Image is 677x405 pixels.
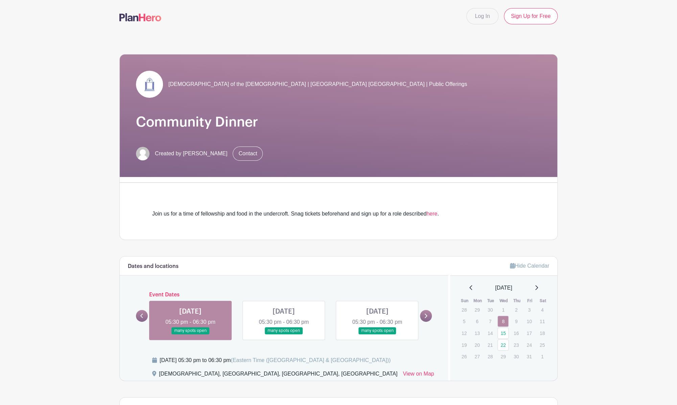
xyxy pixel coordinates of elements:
[471,316,483,327] p: 6
[459,316,470,327] p: 5
[485,305,496,315] p: 30
[136,114,541,130] h1: Community Dinner
[511,340,522,350] p: 23
[459,328,470,338] p: 12
[523,340,535,350] p: 24
[523,297,536,304] th: Fri
[459,305,470,315] p: 28
[160,356,391,364] div: [DATE] 05:30 pm to 06:30 pm
[511,328,522,338] p: 16
[148,292,420,298] h6: Event Dates
[484,297,497,304] th: Tue
[155,150,227,158] span: Created by [PERSON_NAME]
[426,211,437,217] a: here
[523,305,535,315] p: 3
[485,328,496,338] p: 14
[233,147,263,161] a: Contact
[471,351,483,362] p: 27
[459,351,470,362] p: 26
[231,357,391,363] span: (Eastern Time ([GEOGRAPHIC_DATA] & [GEOGRAPHIC_DATA]))
[471,340,483,350] p: 20
[168,80,467,88] span: [DEMOGRAPHIC_DATA] of the [DEMOGRAPHIC_DATA] | [GEOGRAPHIC_DATA] [GEOGRAPHIC_DATA] | Public Offer...
[128,263,179,270] h6: Dates and locations
[497,305,509,315] p: 1
[537,316,548,327] p: 11
[536,297,550,304] th: Sat
[458,297,471,304] th: Sun
[159,370,397,381] div: [DEMOGRAPHIC_DATA], [GEOGRAPHIC_DATA], [GEOGRAPHIC_DATA], [GEOGRAPHIC_DATA]
[497,297,510,304] th: Wed
[471,305,483,315] p: 29
[495,284,512,292] span: [DATE]
[497,339,509,351] a: 22
[136,147,149,160] img: default-ce2991bfa6775e67f084385cd625a349d9dcbb7a52a09fb2fda1e96e2d18dcdb.png
[485,316,496,327] p: 7
[471,297,484,304] th: Mon
[504,8,558,24] a: Sign Up for Free
[523,328,535,338] p: 17
[403,370,434,381] a: View on Map
[511,305,522,315] p: 2
[119,13,161,21] img: logo-507f7623f17ff9eddc593b1ce0a138ce2505c220e1c5a4e2b4648c50719b7d32.svg
[537,305,548,315] p: 4
[497,328,509,339] a: 15
[511,351,522,362] p: 30
[523,316,535,327] p: 10
[511,316,522,327] p: 9
[523,351,535,362] p: 31
[136,71,163,98] img: Doors3.jpg
[510,297,523,304] th: Thu
[471,328,483,338] p: 13
[497,351,509,362] p: 29
[485,340,496,350] p: 21
[497,316,509,327] a: 8
[485,351,496,362] p: 28
[537,351,548,362] p: 1
[466,8,498,24] a: Log In
[152,210,525,218] div: Join us for a time of fellowship and food in the undercroft. Snag tickets beforehand and sign up ...
[510,263,549,269] a: Hide Calendar
[537,340,548,350] p: 25
[459,340,470,350] p: 19
[537,328,548,338] p: 18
